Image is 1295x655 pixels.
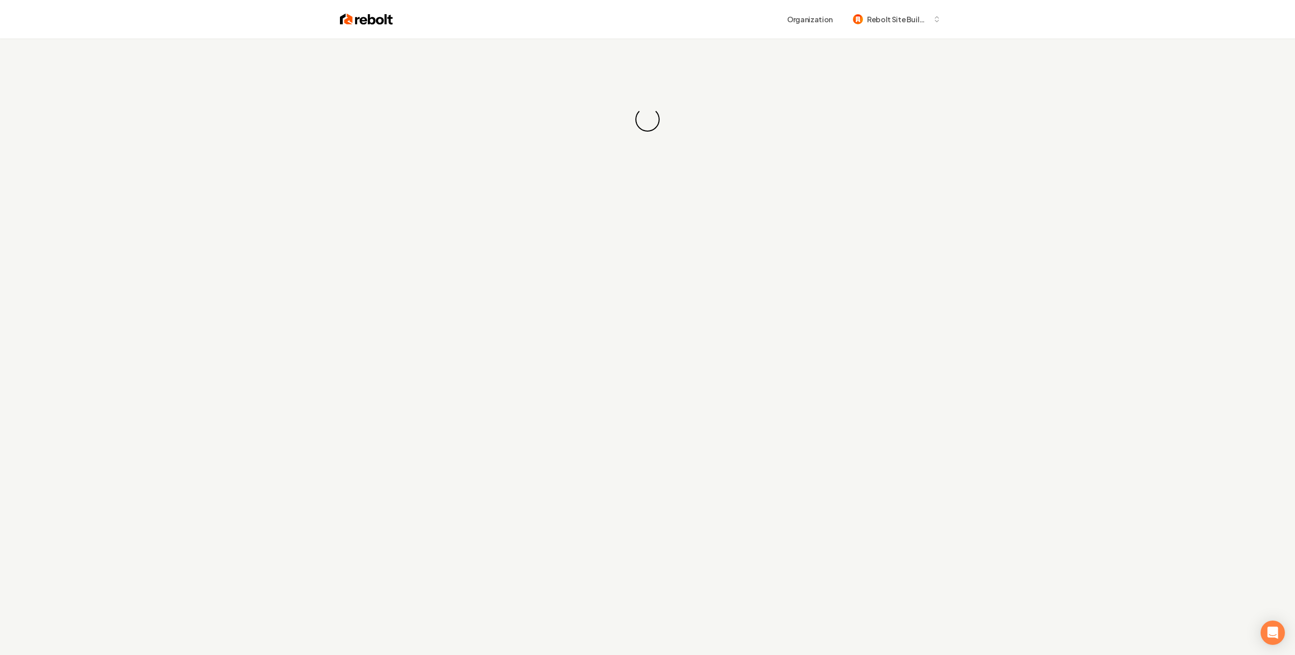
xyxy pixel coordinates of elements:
[853,14,863,24] img: Rebolt Site Builder
[781,10,839,28] button: Organization
[340,12,393,26] img: Rebolt Logo
[631,103,664,136] div: Loading
[1261,621,1285,645] div: Open Intercom Messenger
[867,14,929,25] span: Rebolt Site Builder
